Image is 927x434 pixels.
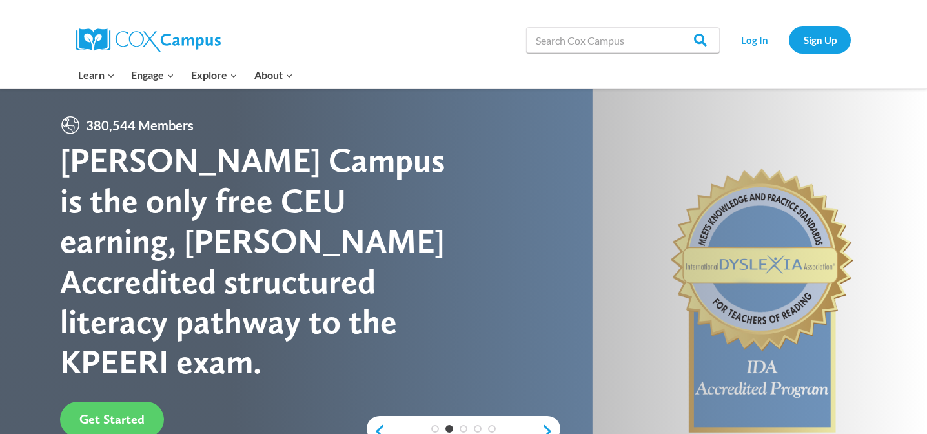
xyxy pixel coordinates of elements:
nav: Secondary Navigation [726,26,851,53]
button: Child menu of Engage [123,61,183,88]
img: Cox Campus [76,28,221,52]
a: Log In [726,26,782,53]
a: Sign Up [789,26,851,53]
input: Search Cox Campus [526,27,720,53]
div: [PERSON_NAME] Campus is the only free CEU earning, [PERSON_NAME] Accredited structured literacy p... [60,140,463,382]
a: 2 [445,425,453,433]
button: Child menu of Learn [70,61,123,88]
button: Child menu of Explore [183,61,246,88]
span: Get Started [79,411,145,427]
a: 5 [488,425,496,433]
a: 4 [474,425,482,433]
nav: Primary Navigation [70,61,301,88]
span: 380,544 Members [81,115,199,136]
button: Child menu of About [246,61,301,88]
a: 3 [460,425,467,433]
a: 1 [431,425,439,433]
